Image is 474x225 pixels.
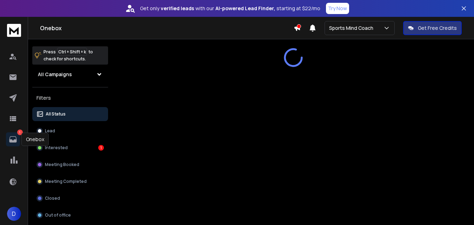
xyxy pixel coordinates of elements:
[32,141,108,155] button: Interested1
[45,212,71,218] p: Out of office
[32,191,108,205] button: Closed
[40,24,294,32] h1: Onebox
[329,25,376,32] p: Sports Mind Coach
[45,145,68,151] p: Interested
[32,93,108,103] h3: Filters
[57,48,87,56] span: Ctrl + Shift + k
[98,145,104,151] div: 1
[32,158,108,172] button: Meeting Booked
[45,179,87,184] p: Meeting Completed
[44,48,93,62] p: Press to check for shortcuts.
[6,132,20,146] a: 1
[328,5,347,12] p: Try Now
[140,5,320,12] p: Get only with our starting at $22/mo
[7,24,21,37] img: logo
[32,107,108,121] button: All Status
[32,174,108,188] button: Meeting Completed
[45,196,60,201] p: Closed
[418,25,457,32] p: Get Free Credits
[7,207,21,221] button: D
[45,128,55,134] p: Lead
[32,67,108,81] button: All Campaigns
[21,133,49,146] div: Onebox
[45,162,79,167] p: Meeting Booked
[326,3,349,14] button: Try Now
[403,21,462,35] button: Get Free Credits
[215,5,275,12] strong: AI-powered Lead Finder,
[161,5,194,12] strong: verified leads
[32,208,108,222] button: Out of office
[46,111,66,117] p: All Status
[38,71,72,78] h1: All Campaigns
[17,130,23,135] p: 1
[32,124,108,138] button: Lead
